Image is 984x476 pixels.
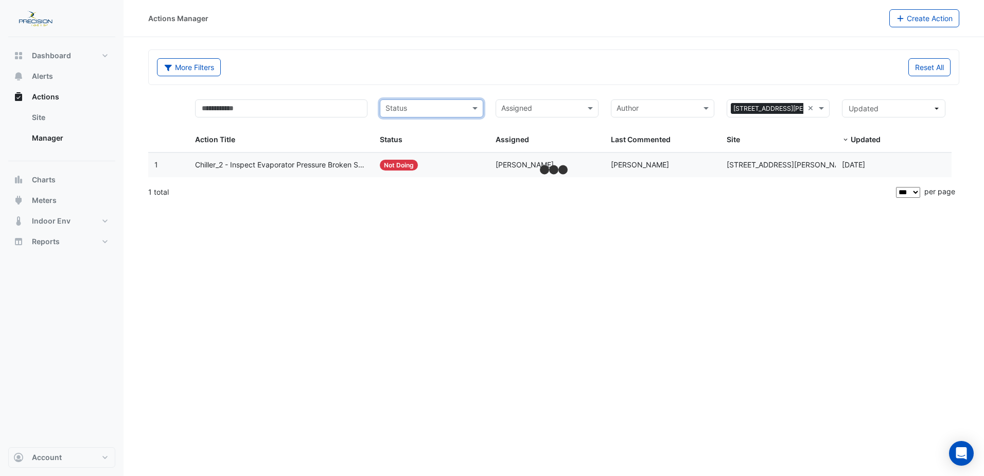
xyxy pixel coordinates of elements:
div: Open Intercom Messenger [949,441,974,466]
a: Site [24,107,115,128]
span: [PERSON_NAME] [611,160,669,169]
span: Action Title [195,135,235,144]
span: per page [924,187,955,196]
span: [PERSON_NAME] [496,160,554,169]
div: 1 total [148,179,894,205]
button: Dashboard [8,45,115,66]
app-icon: Indoor Env [13,216,24,226]
span: Indoor Env [32,216,71,226]
a: Manager [24,128,115,148]
div: Actions [8,107,115,152]
span: 1 [154,160,158,169]
span: Chiller_2 - Inspect Evaporator Pressure Broken Sensor [195,159,367,171]
span: Reports [32,236,60,247]
span: Charts [32,175,56,185]
span: Clear [807,103,816,114]
span: Not Doing [380,160,418,171]
span: Site [727,135,740,144]
span: Updated [849,104,878,113]
button: Actions [8,87,115,107]
button: Reports [8,231,115,252]
span: Account [32,452,62,463]
span: Meters [32,195,57,206]
button: Charts [8,169,115,190]
div: Actions Manager [148,13,208,24]
button: Updated [842,99,945,117]
app-icon: Charts [13,175,24,185]
app-icon: Actions [13,92,24,102]
button: Account [8,447,115,468]
button: Indoor Env [8,211,115,231]
button: Alerts [8,66,115,87]
span: Assigned [496,135,529,144]
span: [STREET_ADDRESS][PERSON_NAME] [731,103,846,114]
span: Actions [32,92,59,102]
app-icon: Dashboard [13,50,24,61]
button: More Filters [157,58,221,76]
app-icon: Meters [13,195,24,206]
app-icon: Reports [13,236,24,247]
button: Reset All [908,58,951,76]
img: Company Logo [12,8,59,29]
span: Updated [851,135,881,144]
app-icon: Alerts [13,71,24,81]
span: [STREET_ADDRESS][PERSON_NAME] [727,160,852,169]
span: Alerts [32,71,53,81]
span: Last Commented [611,135,671,144]
span: Status [380,135,402,144]
span: Dashboard [32,50,71,61]
span: 2024-10-16T09:39:21.847 [842,160,865,169]
button: Create Action [889,9,960,27]
button: Meters [8,190,115,211]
